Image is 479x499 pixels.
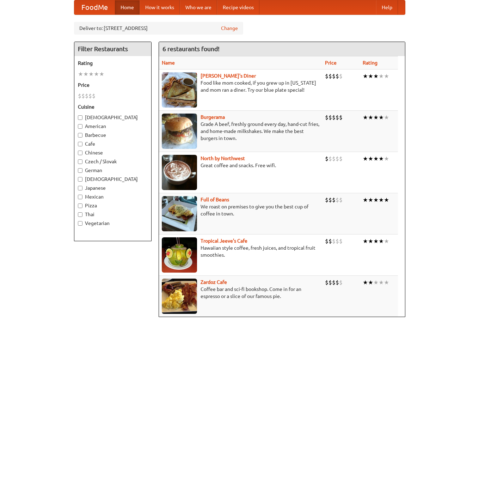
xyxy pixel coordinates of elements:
[325,196,328,204] li: $
[217,0,259,14] a: Recipe videos
[373,155,379,163] li: ★
[325,114,328,121] li: $
[180,0,217,14] a: Who we are
[332,72,336,80] li: $
[78,70,83,78] li: ★
[332,237,336,245] li: $
[78,124,82,129] input: American
[78,221,82,226] input: Vegetarian
[78,211,148,218] label: Thai
[325,60,337,66] a: Price
[379,114,384,121] li: ★
[363,72,368,80] li: ★
[373,114,379,121] li: ★
[379,72,384,80] li: ★
[201,156,245,161] b: North by Northwest
[140,0,180,14] a: How it works
[78,195,82,199] input: Mexican
[78,149,148,156] label: Chinese
[363,196,368,204] li: ★
[339,237,343,245] li: $
[379,155,384,163] li: ★
[78,186,82,190] input: Japanese
[339,155,343,163] li: $
[81,92,85,100] li: $
[201,238,247,244] b: Tropical Jeeve's Cafe
[78,60,148,67] h5: Rating
[162,79,319,93] p: Food like mom cooked, if you grew up in [US_STATE] and mom ran a diner. Try our blue plate special!
[379,196,384,204] li: ★
[78,151,82,155] input: Chinese
[328,72,332,80] li: $
[368,114,373,121] li: ★
[162,196,197,231] img: beans.jpg
[201,73,256,79] a: [PERSON_NAME]'s Diner
[373,196,379,204] li: ★
[162,286,319,300] p: Coffee bar and sci-fi bookshop. Come in for an espresso or a slice of our famous pie.
[201,114,225,120] a: Burgerama
[162,60,175,66] a: Name
[162,203,319,217] p: We roast on premises to give you the best cup of coffee in town.
[78,142,82,146] input: Cafe
[78,202,148,209] label: Pizza
[339,196,343,204] li: $
[325,72,328,80] li: $
[78,132,148,139] label: Barbecue
[332,279,336,286] li: $
[74,0,115,14] a: FoodMe
[92,92,96,100] li: $
[384,196,389,204] li: ★
[78,123,148,130] label: American
[376,0,398,14] a: Help
[384,155,389,163] li: ★
[162,72,197,108] img: sallys.jpg
[384,279,389,286] li: ★
[162,279,197,314] img: zardoz.jpg
[325,279,328,286] li: $
[328,279,332,286] li: $
[384,72,389,80] li: ★
[85,92,88,100] li: $
[74,42,151,56] h4: Filter Restaurants
[363,60,377,66] a: Rating
[74,22,243,35] div: Deliver to: [STREET_ADDRESS]
[94,70,99,78] li: ★
[339,72,343,80] li: $
[336,72,339,80] li: $
[78,176,148,183] label: [DEMOGRAPHIC_DATA]
[363,279,368,286] li: ★
[368,72,373,80] li: ★
[339,279,343,286] li: $
[336,237,339,245] li: $
[328,237,332,245] li: $
[115,0,140,14] a: Home
[339,114,343,121] li: $
[162,237,197,273] img: jeeves.jpg
[162,162,319,169] p: Great coffee and snacks. Free wifi.
[201,279,227,285] a: Zardoz Cafe
[379,279,384,286] li: ★
[368,196,373,204] li: ★
[78,158,148,165] label: Czech / Slovak
[363,114,368,121] li: ★
[373,72,379,80] li: ★
[88,70,94,78] li: ★
[363,155,368,163] li: ★
[78,193,148,200] label: Mexican
[78,168,82,173] input: German
[162,244,319,258] p: Hawaiian style coffee, fresh juices, and tropical fruit smoothies.
[384,237,389,245] li: ★
[332,155,336,163] li: $
[78,212,82,217] input: Thai
[78,203,82,208] input: Pizza
[78,133,82,138] input: Barbecue
[162,45,220,52] ng-pluralize: 6 restaurants found!
[83,70,88,78] li: ★
[201,197,229,202] b: Full of Beans
[336,196,339,204] li: $
[332,114,336,121] li: $
[325,237,328,245] li: $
